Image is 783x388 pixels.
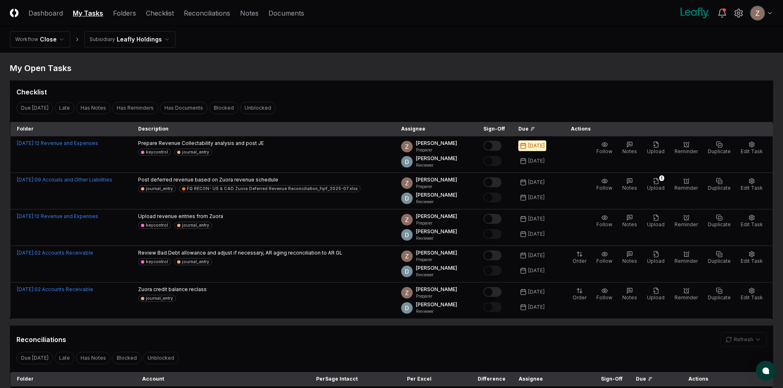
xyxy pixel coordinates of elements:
button: Edit Task [739,286,765,303]
th: Description [132,122,395,136]
p: [PERSON_NAME] [416,155,457,162]
img: ACg8ocLeIi4Jlns6Fsr4lO0wQ1XJrFQvF4yUjbLrd1AsCAOmrfa1KQ=s96-c [401,156,413,168]
a: [DATE]:12 Revenue and Expenses [17,140,98,146]
button: Follow [595,140,614,157]
div: journal_entry [182,259,209,265]
div: journal_entry [146,295,173,301]
button: Blocked [209,102,238,114]
p: [PERSON_NAME] [416,213,457,220]
th: Folder [10,122,132,136]
div: Actions [682,375,767,383]
div: [DATE] [528,230,545,238]
img: ACg8ocLeIi4Jlns6Fsr4lO0wQ1XJrFQvF4yUjbLrd1AsCAOmrfa1KQ=s96-c [401,229,413,241]
div: keycontrol [146,259,168,265]
p: [PERSON_NAME] [416,191,457,199]
span: Follow [596,185,612,191]
th: Assignee [512,372,594,386]
span: Follow [596,221,612,227]
span: Duplicate [708,294,731,301]
button: Mark complete [483,250,501,260]
button: Edit Task [739,249,765,266]
span: Notes [622,221,637,227]
p: Post deferred revenue based on Zuora revenue schedule [138,176,360,184]
button: atlas-launcher [756,361,776,381]
span: Duplicate [708,148,731,154]
p: Upload revenue entries from Zuora [138,213,223,220]
div: Reconciliations [16,335,66,344]
button: Order [571,286,588,303]
p: Preparer [416,293,457,299]
button: Mark complete [483,214,501,224]
button: Notes [621,176,639,193]
button: Upload [645,249,666,266]
p: Preparer [416,257,457,263]
div: [DATE] [528,267,545,274]
div: [DATE] [528,252,545,259]
span: Order [573,258,587,264]
span: Notes [622,258,637,264]
div: keycontrol [146,222,168,228]
a: Checklist [146,8,174,18]
div: Account [142,375,284,383]
button: Blocked [112,352,141,364]
button: Has Notes [76,352,111,364]
a: [DATE]:02 Accounts Receivable [17,250,93,256]
button: Mark complete [483,177,501,187]
span: Order [573,294,587,301]
img: Leafly logo [679,7,711,20]
a: [DATE]:12 Revenue and Expenses [17,213,98,219]
div: Due [518,125,551,133]
div: [DATE] [528,288,545,296]
button: Mark complete [483,266,501,276]
p: Zuora credit balance reclass [138,286,207,293]
img: ACg8ocKnDsamp5-SE65NkOhq35AnOBarAXdzXQ03o9g231ijNgHgyA=s96-c [401,287,413,298]
p: Reviewer [416,235,457,241]
button: Notes [621,213,639,230]
img: Logo [10,9,18,17]
div: Checklist [16,87,47,97]
button: Notes [621,140,639,157]
p: Reviewer [416,199,457,205]
div: Subsidiary [90,36,115,43]
div: journal_entry [182,149,209,155]
img: ACg8ocLeIi4Jlns6Fsr4lO0wQ1XJrFQvF4yUjbLrd1AsCAOmrfa1KQ=s96-c [401,302,413,314]
img: ACg8ocLeIi4Jlns6Fsr4lO0wQ1XJrFQvF4yUjbLrd1AsCAOmrfa1KQ=s96-c [401,193,413,204]
button: Unblocked [143,352,179,364]
p: Preparer [416,147,457,153]
img: ACg8ocKnDsamp5-SE65NkOhq35AnOBarAXdzXQ03o9g231ijNgHgyA=s96-c [401,177,413,189]
button: Upload [645,213,666,230]
span: Reminder [674,258,698,264]
img: ACg8ocKnDsamp5-SE65NkOhq35AnOBarAXdzXQ03o9g231ijNgHgyA=s96-c [401,214,413,225]
button: Late [55,102,74,114]
th: Folder [10,372,136,386]
p: Reviewer [416,308,457,315]
th: Sign-Off [477,122,512,136]
button: Upload [645,286,666,303]
span: Edit Task [741,185,763,191]
span: [DATE] : [17,140,35,146]
span: [DATE] : [17,213,35,219]
span: Edit Task [741,258,763,264]
div: 1 [659,175,664,181]
a: My Tasks [73,8,103,18]
p: [PERSON_NAME] [416,228,457,235]
button: Duplicate [706,140,732,157]
button: Edit Task [739,176,765,193]
button: Reminder [673,176,700,193]
button: Follow [595,213,614,230]
span: Follow [596,258,612,264]
button: Order [571,249,588,266]
button: Has Documents [160,102,208,114]
p: [PERSON_NAME] [416,249,457,257]
span: Edit Task [741,221,763,227]
span: Reminder [674,221,698,227]
button: Late [55,352,74,364]
div: keycontrol [146,149,168,155]
span: Notes [622,294,637,301]
p: Prepare Revenue Collectability analysis and post JE [138,140,264,147]
button: Due Today [16,352,53,364]
p: [PERSON_NAME] [416,286,457,293]
button: Duplicate [706,213,732,230]
span: Follow [596,294,612,301]
button: Upload [645,140,666,157]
